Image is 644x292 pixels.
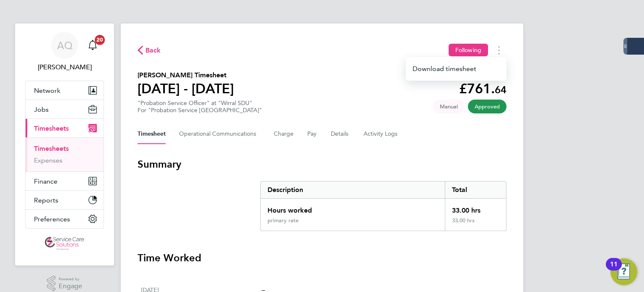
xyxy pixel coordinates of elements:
[15,24,114,266] nav: Main navigation
[138,70,234,80] h2: [PERSON_NAME] Timesheet
[138,100,262,114] div: "Probation Service Officer" at "Wirral SDU"
[459,81,506,97] app-decimal: £761.
[260,181,506,231] div: Summary
[138,80,234,97] h1: [DATE] - [DATE]
[26,81,104,100] button: Network
[34,156,62,164] a: Expenses
[261,199,445,217] div: Hours worked
[57,40,73,51] span: AQ
[491,44,506,57] button: Timesheets Menu
[25,32,104,72] a: AQ[PERSON_NAME]
[34,105,49,113] span: Jobs
[34,145,69,153] a: Timesheets
[59,283,82,290] span: Engage
[468,100,506,113] span: This timesheet has been approved.
[45,237,84,250] img: servicecare-logo-retina.png
[95,35,105,45] span: 20
[26,172,104,190] button: Finance
[25,237,104,250] a: Go to home page
[34,124,69,132] span: Timesheets
[59,276,82,283] span: Powered by
[26,100,104,118] button: Jobs
[138,124,166,144] button: Timesheet
[26,137,104,171] div: Timesheets
[445,199,506,217] div: 33.00 hrs
[179,124,260,144] button: Operational Communications
[25,62,104,72] span: Andrew Quinney
[34,177,57,185] span: Finance
[145,45,161,55] span: Back
[34,215,70,223] span: Preferences
[47,276,83,292] a: Powered byEngage
[406,61,506,77] a: Timesheets Menu
[261,182,445,198] div: Description
[610,264,618,275] div: 11
[267,217,299,224] div: primary rate
[138,45,161,55] button: Back
[445,217,506,231] div: 33.00 hrs
[307,124,317,144] button: Pay
[26,191,104,209] button: Reports
[274,124,294,144] button: Charge
[495,84,506,96] span: 64
[364,124,399,144] button: Activity Logs
[331,124,350,144] button: Details
[34,87,60,95] span: Network
[433,100,465,113] span: This timesheet was manually created.
[138,158,506,171] h3: Summary
[455,46,481,54] span: Following
[34,196,58,204] span: Reports
[610,258,637,285] button: Open Resource Center, 11 new notifications
[26,119,104,137] button: Timesheets
[445,182,506,198] div: Total
[449,44,488,56] button: Following
[138,251,506,265] h3: Time Worked
[138,107,262,114] div: For "Probation Service [GEOGRAPHIC_DATA]"
[84,32,101,59] a: 20
[26,210,104,228] button: Preferences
